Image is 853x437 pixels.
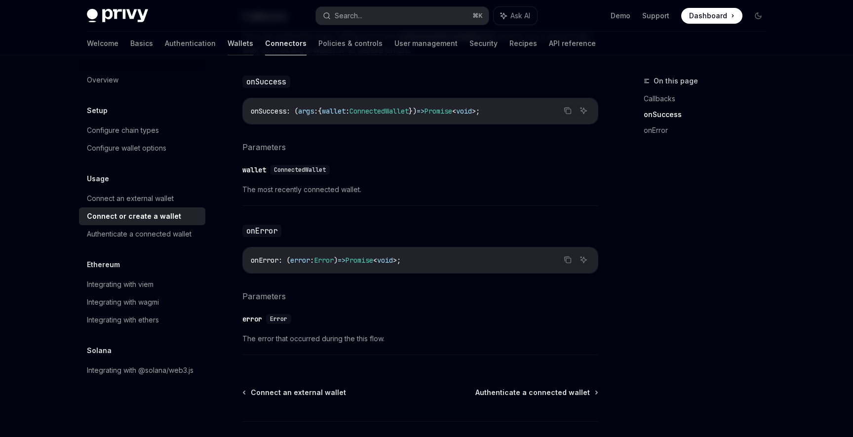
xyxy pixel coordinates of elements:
h5: Parameters [242,140,598,154]
span: On this page [654,75,698,87]
h5: Solana [87,345,112,357]
a: Authenticate a connected wallet [79,225,205,243]
span: Promise [425,107,452,116]
h5: Parameters [242,289,598,303]
span: Authenticate a connected wallet [475,388,590,397]
a: Connectors [265,32,307,55]
div: Integrating with viem [87,278,154,290]
button: Search...⌘K [316,7,489,25]
span: : ( [278,256,290,265]
img: dark logo [87,9,148,23]
a: Callbacks [644,91,774,107]
h5: Usage [87,173,109,185]
code: onError [242,225,281,237]
div: Search... [335,10,362,22]
span: ) [334,256,338,265]
a: Basics [130,32,153,55]
a: Recipes [509,32,537,55]
span: Error [270,315,287,323]
button: Copy the contents from the code block [561,253,574,266]
span: ; [397,256,401,265]
span: error [290,256,310,265]
a: User management [394,32,458,55]
span: : [314,107,318,116]
span: The most recently connected wallet. [242,184,598,196]
a: Integrating with ethers [79,311,205,329]
a: Support [642,11,669,21]
div: Authenticate a connected wallet [87,228,192,240]
span: < [452,107,456,116]
div: Integrating with ethers [87,314,159,326]
a: Integrating with viem [79,276,205,293]
a: Configure chain types [79,121,205,139]
span: Dashboard [689,11,727,21]
div: Overview [87,74,118,86]
a: API reference [549,32,596,55]
div: Integrating with wagmi [87,296,159,308]
span: void [456,107,472,116]
a: Welcome [87,32,118,55]
span: Promise [346,256,373,265]
span: Ask AI [510,11,530,21]
span: ConnectedWallet [349,107,409,116]
div: Configure chain types [87,124,159,136]
div: Configure wallet options [87,142,166,154]
div: Connect or create a wallet [87,210,181,222]
span: : [310,256,314,265]
span: : [346,107,349,116]
span: }) [409,107,417,116]
span: => [417,107,425,116]
button: Ask AI [577,253,590,266]
span: : ( [286,107,298,116]
a: onSuccess [644,107,774,122]
a: Authentication [165,32,216,55]
button: Toggle dark mode [750,8,766,24]
a: Integrating with wagmi [79,293,205,311]
a: Connect or create a wallet [79,207,205,225]
button: Copy the contents from the code block [561,104,574,117]
span: { [318,107,322,116]
a: Connect an external wallet [79,190,205,207]
span: < [373,256,377,265]
span: wallet [322,107,346,116]
span: onError [251,256,278,265]
code: onSuccess [242,76,290,88]
div: Connect an external wallet [87,193,174,204]
a: onError [644,122,774,138]
div: Integrating with @solana/web3.js [87,364,194,376]
h5: Setup [87,105,108,117]
a: Integrating with @solana/web3.js [79,361,205,379]
a: Security [469,32,498,55]
div: wallet [242,165,266,175]
span: ConnectedWallet [274,166,326,174]
a: Demo [611,11,630,21]
span: > [472,107,476,116]
a: Policies & controls [318,32,383,55]
span: ; [476,107,480,116]
button: Ask AI [577,104,590,117]
span: args [298,107,314,116]
h5: Ethereum [87,259,120,271]
span: => [338,256,346,265]
a: Overview [79,71,205,89]
a: Dashboard [681,8,742,24]
span: ⌘ K [472,12,483,20]
span: onSuccess [251,107,286,116]
span: The error that occurred during the this flow. [242,333,598,345]
a: Authenticate a connected wallet [475,388,597,397]
a: Configure wallet options [79,139,205,157]
span: void [377,256,393,265]
a: Wallets [228,32,253,55]
span: Error [314,256,334,265]
div: error [242,314,262,324]
span: Connect an external wallet [251,388,346,397]
span: > [393,256,397,265]
a: Connect an external wallet [243,388,346,397]
button: Ask AI [494,7,537,25]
